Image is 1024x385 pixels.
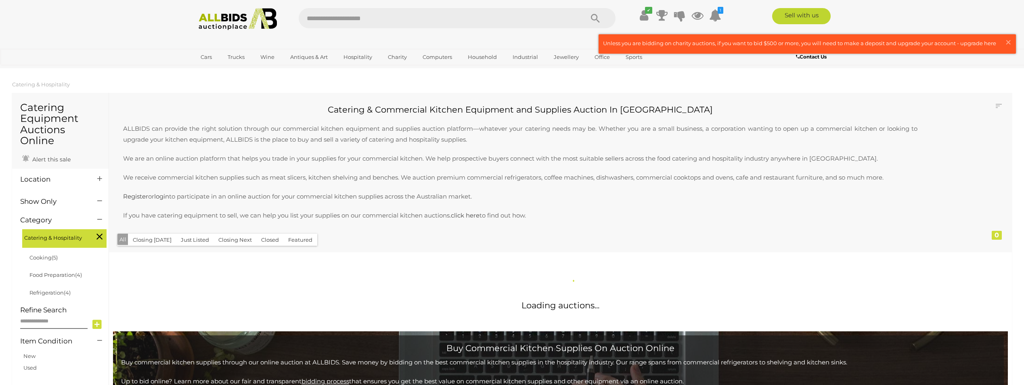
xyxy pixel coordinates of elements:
[718,7,723,14] i: 1
[23,353,36,359] a: New
[20,102,101,146] h1: Catering Equipment Auctions Online
[256,234,284,246] button: Closed
[176,234,214,246] button: Just Listed
[638,8,650,23] a: ✔
[20,153,73,165] a: Alert this sale
[620,50,647,64] a: Sports
[451,211,480,219] a: click here
[709,8,721,23] a: 1
[521,300,599,310] span: Loading auctions...
[123,192,148,200] a: Register
[115,172,926,183] p: We receive commercial kitchen supplies such as meat slicers, kitchen shelving and benches. We auc...
[283,234,317,246] button: Featured
[417,50,457,64] a: Computers
[20,198,85,205] h4: Show Only
[20,337,85,345] h4: Item Condition
[645,7,652,14] i: ✔
[507,50,543,64] a: Industrial
[75,272,82,278] span: (4)
[128,234,176,246] button: Closing [DATE]
[575,8,616,28] button: Search
[115,115,926,145] p: ALLBIDS can provide the right solution through our commercial kitchen equipment and supplies auct...
[285,50,333,64] a: Antiques & Art
[549,50,584,64] a: Jewellery
[23,364,37,371] a: Used
[302,377,349,385] a: bidding process
[195,64,263,77] a: [GEOGRAPHIC_DATA]
[24,231,85,243] span: Catering & Hospitality
[222,50,250,64] a: Trucks
[772,8,831,24] a: Sell with us
[796,54,827,60] b: Contact Us
[52,254,58,261] span: (5)
[29,289,71,296] a: Refrigeration(4)
[1005,34,1012,50] span: ×
[12,81,70,88] a: Catering & Hospitality
[20,306,107,314] h4: Refine Search
[64,289,71,296] span: (4)
[115,105,926,114] h2: Catering & Commercial Kitchen Equipment and Supplies Auction In [GEOGRAPHIC_DATA]
[30,156,71,163] span: Alert this sale
[115,153,926,164] p: We are an online auction platform that helps you trade in your supplies for your commercial kitch...
[992,231,1002,240] div: 0
[589,50,615,64] a: Office
[29,254,58,261] a: Cooking(5)
[255,50,280,64] a: Wine
[29,272,82,278] a: Food Preparation(4)
[194,8,282,30] img: Allbids.com.au
[383,50,412,64] a: Charity
[115,210,926,221] p: If you have catering equipment to sell, we can help you list your supplies on our commercial kitc...
[121,357,1000,368] p: Buy commercial kitchen supplies through our online auction at ALLBIDS. Save money by bidding on t...
[20,216,85,224] h4: Category
[796,52,829,61] a: Contact Us
[463,50,502,64] a: Household
[117,234,128,245] button: All
[154,192,169,200] a: login
[195,50,217,64] a: Cars
[20,176,85,183] h4: Location
[121,343,1000,353] h2: Buy Commercial Kitchen Supplies On Auction Online
[338,50,377,64] a: Hospitality
[115,191,926,202] p: or to participate in an online auction for your commercial kitchen supplies across the Australian...
[214,234,257,246] button: Closing Next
